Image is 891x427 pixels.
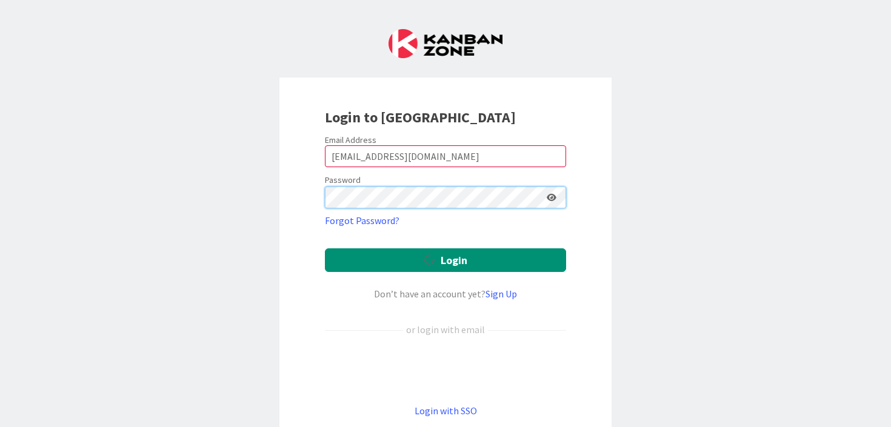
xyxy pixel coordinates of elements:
b: Login to [GEOGRAPHIC_DATA] [325,108,516,127]
img: Kanban Zone [389,29,502,58]
a: Forgot Password? [325,213,399,228]
iframe: Sign in with Google Button [319,357,572,383]
div: or login with email [403,322,488,337]
a: Sign Up [486,288,517,300]
label: Password [325,174,361,187]
button: Login [325,248,566,272]
label: Email Address [325,134,376,145]
div: Don’t have an account yet? [325,286,566,301]
a: Login with SSO [415,405,477,417]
